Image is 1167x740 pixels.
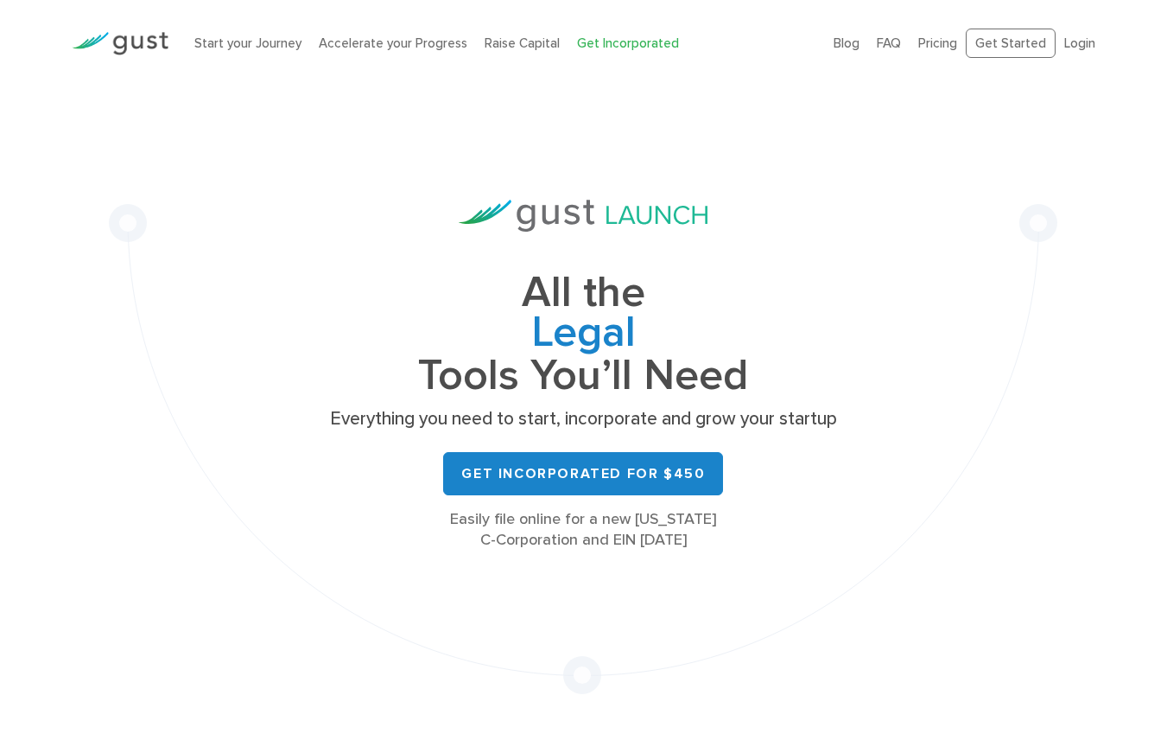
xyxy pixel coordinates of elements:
a: FAQ [877,35,901,51]
img: Gust Logo [72,32,168,55]
span: Legal [324,313,842,356]
a: Get Incorporated for $450 [443,452,723,495]
a: Get Started [966,29,1056,59]
a: Pricing [918,35,957,51]
h1: All the Tools You’ll Need [324,273,842,395]
a: Accelerate your Progress [319,35,467,51]
p: Everything you need to start, incorporate and grow your startup [324,407,842,431]
a: Raise Capital [485,35,560,51]
a: Get Incorporated [577,35,679,51]
a: Blog [834,35,859,51]
a: Login [1064,35,1095,51]
div: Easily file online for a new [US_STATE] C-Corporation and EIN [DATE] [324,509,842,551]
img: Gust Launch Logo [459,200,707,232]
a: Start your Journey [194,35,301,51]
